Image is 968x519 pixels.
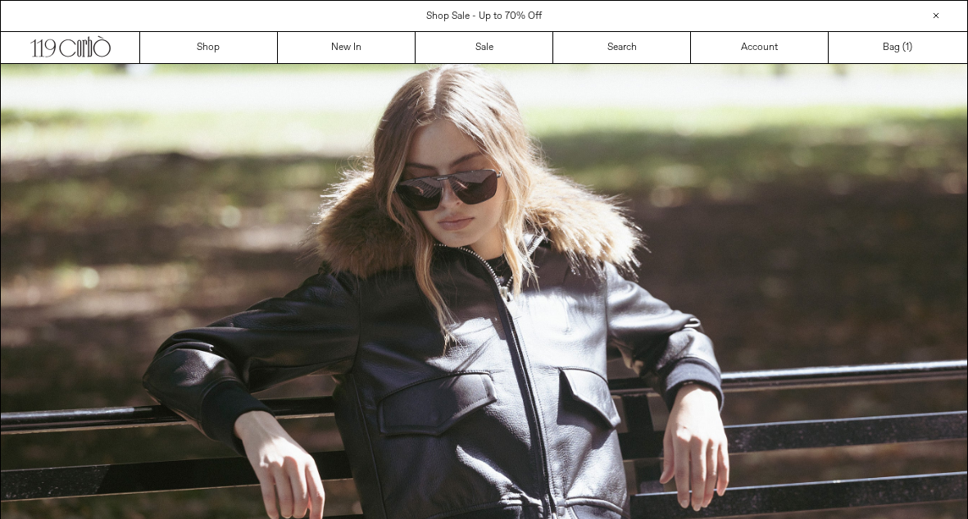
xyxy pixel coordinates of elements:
span: ) [906,40,912,55]
span: 1 [906,41,909,54]
a: Sale [416,32,553,63]
a: Shop Sale - Up to 70% Off [426,10,542,23]
a: Shop [140,32,278,63]
a: Bag () [829,32,966,63]
a: Search [553,32,691,63]
a: New In [278,32,416,63]
a: Account [691,32,829,63]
